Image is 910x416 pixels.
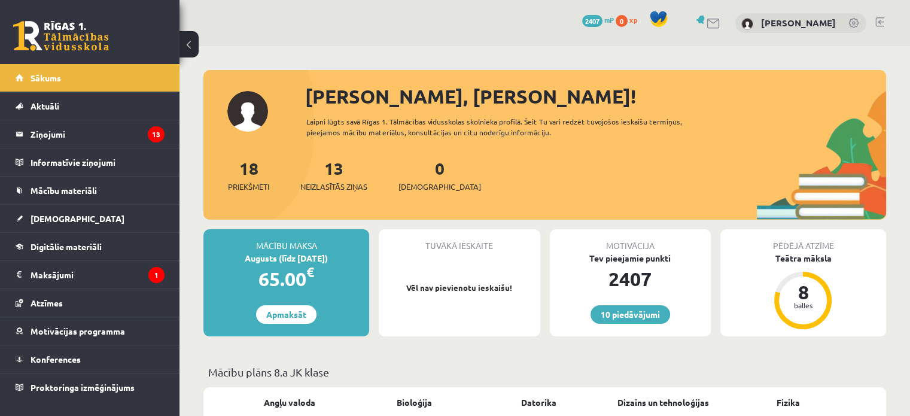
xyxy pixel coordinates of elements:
[616,15,643,25] a: 0 xp
[31,72,61,83] span: Sākums
[31,120,165,148] legend: Ziņojumi
[720,229,886,252] div: Pēdējā atzīme
[785,283,821,302] div: 8
[13,21,109,51] a: Rīgas 1. Tālmācības vidusskola
[616,15,628,27] span: 0
[521,396,556,409] a: Datorika
[148,126,165,142] i: 13
[16,177,165,204] a: Mācību materiāli
[385,282,534,294] p: Vēl nav pievienotu ieskaišu!
[761,17,836,29] a: [PERSON_NAME]
[785,302,821,309] div: balles
[256,305,316,324] a: Apmaksāt
[550,229,711,252] div: Motivācija
[31,101,59,111] span: Aktuāli
[31,241,102,252] span: Digitālie materiāli
[16,233,165,260] a: Digitālie materiāli
[16,345,165,373] a: Konferences
[16,289,165,317] a: Atzīmes
[720,252,886,331] a: Teātra māksla 8 balles
[31,213,124,224] span: [DEMOGRAPHIC_DATA]
[604,15,614,25] span: mP
[300,181,367,193] span: Neizlasītās ziņas
[31,354,81,365] span: Konferences
[203,252,369,265] div: Augusts (līdz [DATE])
[720,252,886,265] div: Teātra māksla
[203,265,369,293] div: 65.00
[379,229,540,252] div: Tuvākā ieskaite
[148,267,165,283] i: 1
[550,265,711,293] div: 2407
[306,263,314,281] span: €
[16,374,165,401] a: Proktoringa izmēģinājums
[203,229,369,252] div: Mācību maksa
[617,396,709,409] a: Dizains un tehnoloģijas
[31,148,165,176] legend: Informatīvie ziņojumi
[31,297,63,308] span: Atzīmes
[16,148,165,176] a: Informatīvie ziņojumi
[16,64,165,92] a: Sākums
[629,15,637,25] span: xp
[31,326,125,336] span: Motivācijas programma
[16,317,165,345] a: Motivācijas programma
[776,396,799,409] a: Fizika
[550,252,711,265] div: Tev pieejamie punkti
[398,181,481,193] span: [DEMOGRAPHIC_DATA]
[16,92,165,120] a: Aktuāli
[305,82,886,111] div: [PERSON_NAME], [PERSON_NAME]!
[31,261,165,289] legend: Maksājumi
[397,396,432,409] a: Bioloģija
[228,157,269,193] a: 18Priekšmeti
[582,15,602,27] span: 2407
[741,18,753,30] img: Gļebs Golubevs
[228,181,269,193] span: Priekšmeti
[208,364,881,380] p: Mācību plāns 8.a JK klase
[306,116,716,138] div: Laipni lūgts savā Rīgas 1. Tālmācības vidusskolas skolnieka profilā. Šeit Tu vari redzēt tuvojošo...
[16,120,165,148] a: Ziņojumi13
[264,396,315,409] a: Angļu valoda
[31,382,135,393] span: Proktoringa izmēģinājums
[398,157,481,193] a: 0[DEMOGRAPHIC_DATA]
[16,261,165,289] a: Maksājumi1
[16,205,165,232] a: [DEMOGRAPHIC_DATA]
[300,157,367,193] a: 13Neizlasītās ziņas
[582,15,614,25] a: 2407 mP
[31,185,97,196] span: Mācību materiāli
[591,305,670,324] a: 10 piedāvājumi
